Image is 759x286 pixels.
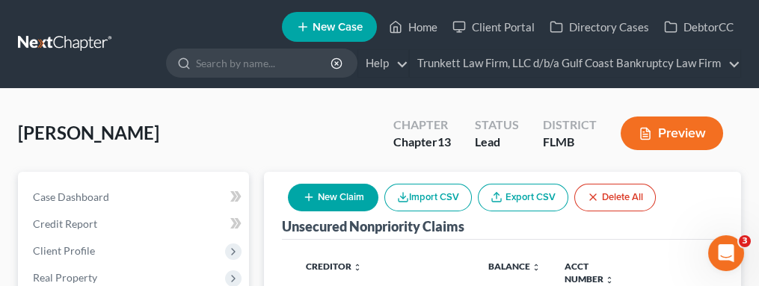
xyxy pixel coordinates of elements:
[475,116,519,134] div: Status
[393,134,451,151] div: Chapter
[393,116,451,134] div: Chapter
[542,13,657,40] a: Directory Cases
[288,184,378,211] button: New Claim
[739,235,751,247] span: 3
[657,13,741,40] a: DebtorCC
[18,122,159,143] span: [PERSON_NAME]
[574,184,656,211] button: Delete All
[196,49,333,77] input: Search by name...
[565,261,614,285] a: Acct Number unfold_more
[445,13,542,40] a: Client Portal
[543,134,597,151] div: FLMB
[708,235,744,271] iframe: Intercom live chat
[358,50,408,77] a: Help
[605,276,614,285] i: unfold_more
[282,217,464,235] div: Unsecured Nonpriority Claims
[33,271,97,284] span: Real Property
[410,50,740,77] a: Trunkett Law Firm, LLC d/b/a Gulf Coast Bankruptcy Law Firm
[33,244,95,257] span: Client Profile
[306,261,362,272] a: Creditor unfold_more
[33,190,109,203] span: Case Dashboard
[532,263,541,272] i: unfold_more
[353,263,362,272] i: unfold_more
[33,217,97,230] span: Credit Report
[384,184,472,211] button: Import CSV
[488,261,541,272] a: Balance unfold_more
[437,134,451,149] span: 13
[478,184,568,211] a: Export CSV
[475,134,519,151] div: Lead
[621,116,723,150] button: Preview
[543,116,597,134] div: District
[381,13,445,40] a: Home
[313,22,363,33] span: New Case
[21,211,249,237] a: Credit Report
[21,184,249,211] a: Case Dashboard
